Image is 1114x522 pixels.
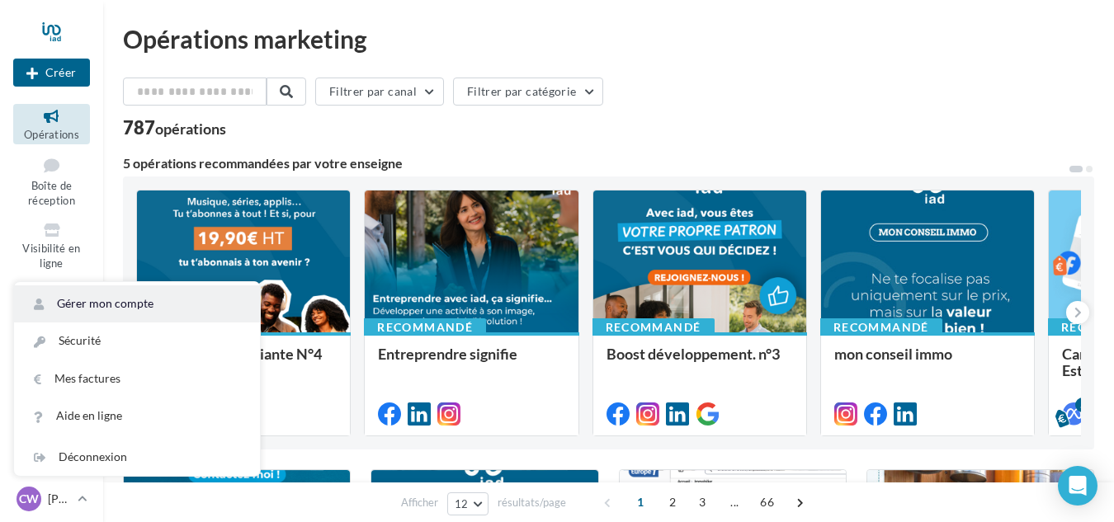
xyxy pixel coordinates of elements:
[13,151,90,211] a: Boîte de réception
[28,179,75,208] span: Boîte de réception
[13,280,90,321] a: Campagnes
[378,345,517,363] span: Entreprendre signifie
[48,491,71,507] p: [PERSON_NAME]
[13,59,90,87] button: Créer
[453,78,603,106] button: Filtrer par catégorie
[607,345,780,363] span: Boost développement. n°3
[721,489,748,515] span: ...
[1058,466,1097,506] div: Open Intercom Messenger
[447,492,489,515] button: 12
[14,322,260,360] a: Sécurité
[498,495,566,510] span: résultats/page
[13,218,90,274] a: Visibilité en ligne
[820,318,942,336] div: Recommandé
[14,439,260,476] div: Déconnexion
[22,242,80,270] span: Visibilité en ligne
[689,489,715,515] span: 3
[455,497,469,510] span: 12
[123,26,1094,51] div: Opérations marketing
[14,397,260,435] a: Aide en ligne
[123,119,226,137] div: 787
[315,78,444,106] button: Filtrer par canal
[401,495,438,510] span: Afficher
[659,489,686,515] span: 2
[19,491,39,507] span: CW
[753,489,781,515] span: 66
[14,285,260,322] a: Gérer mon compte
[14,360,260,397] a: Mes factures
[13,59,90,87] div: Nouvelle campagne
[1075,397,1090,412] div: 5
[155,121,226,136] div: opérations
[834,345,952,363] span: mon conseil immo
[592,318,715,336] div: Recommandé
[627,489,654,515] span: 1
[123,157,1068,170] div: 5 opérations recommandées par votre enseigne
[364,318,486,336] div: Recommandé
[24,128,79,141] span: Opérations
[13,104,90,144] a: Opérations
[13,483,90,515] a: CW [PERSON_NAME]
